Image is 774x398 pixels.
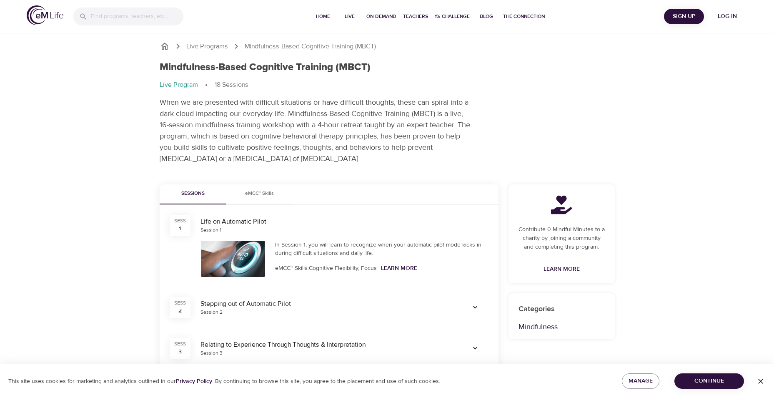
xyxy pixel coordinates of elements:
span: On-Demand [366,12,396,21]
button: Log in [707,9,747,24]
div: Life on Automatic Pilot [200,217,488,227]
span: Sign Up [667,11,701,22]
div: SESS [174,217,186,224]
span: Blog [476,12,496,21]
a: Privacy Policy [176,378,212,385]
div: Session 3 [200,350,223,357]
div: In Session 1, you will learn to recognize when your automatic pilot mode kicks in during difficul... [275,241,488,257]
p: Live Program [160,80,198,90]
div: 2 [178,307,182,315]
div: Session 1 [200,227,221,234]
span: eMCC™ Skills [231,189,288,198]
div: 3 [178,348,182,356]
button: Continue [674,373,744,389]
p: Mindfulness-Based Cognitive Training (MBCT) [245,42,376,51]
button: Manage [622,373,659,389]
span: 1% Challenge [435,12,470,21]
a: Live Programs [186,42,228,51]
p: Categories [519,303,605,315]
h1: Mindfulness-Based Cognitive Training (MBCT) [160,61,371,73]
span: Teachers [403,12,428,21]
a: Learn More [540,262,583,277]
div: 1 [179,224,181,233]
div: SESS [174,300,186,307]
input: Find programs, teachers, etc... [91,8,183,25]
div: Relating to Experience Through Thoughts & Interpretation [200,340,452,350]
div: Session 2 [200,309,223,316]
span: Live [340,12,360,21]
span: Home [313,12,333,21]
p: Contribute 0 Mindful Minutes to a charity by joining a community and completing this program. [519,225,605,252]
span: Sessions [165,189,221,198]
span: Log in [711,11,744,22]
p: When we are presented with difficult situations or have difficult thoughts, these can spiral into... [160,97,472,164]
nav: breadcrumb [160,80,615,90]
div: Stepping out of Automatic Pilot [200,299,452,309]
span: The Connection [503,12,545,21]
span: eMCC™ Skills: Cognitive Flexibility, Focus [275,264,377,272]
p: 18 Sessions [215,80,248,90]
img: logo [27,5,63,25]
span: Manage [629,376,653,386]
a: Learn More [381,264,417,272]
nav: breadcrumb [160,41,615,51]
button: Sign Up [664,9,704,24]
p: Mindfulness [519,321,605,333]
span: Learn More [544,264,580,275]
div: SESS [174,340,186,348]
span: Continue [681,376,737,386]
